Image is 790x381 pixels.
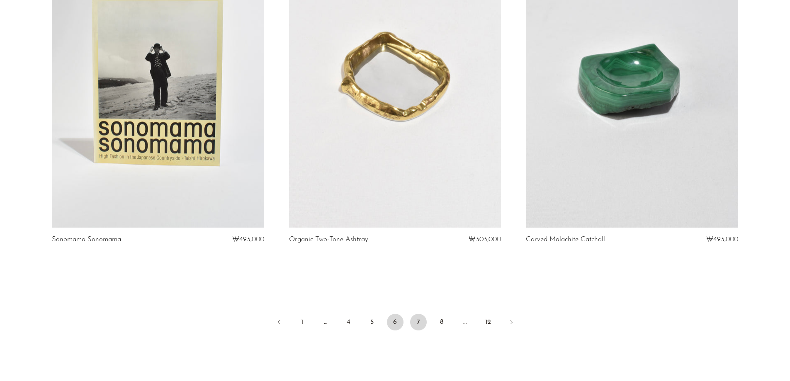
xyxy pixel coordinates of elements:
[294,314,311,330] a: 1
[364,314,380,330] a: 5
[433,314,450,330] a: 8
[410,314,427,330] a: 7
[387,314,404,330] span: 6
[271,314,287,332] a: Previous
[480,314,496,330] a: 12
[317,314,334,330] span: …
[340,314,357,330] a: 4
[289,236,368,243] a: Organic Two-Tone Ashtray
[526,236,605,243] a: Carved Malachite Catchall
[52,236,121,243] a: Sonomama Sonomama
[469,236,501,243] span: ₩303,000
[232,236,264,243] span: ₩493,000
[503,314,520,332] a: Next
[706,236,738,243] span: ₩493,000
[457,314,473,330] span: …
